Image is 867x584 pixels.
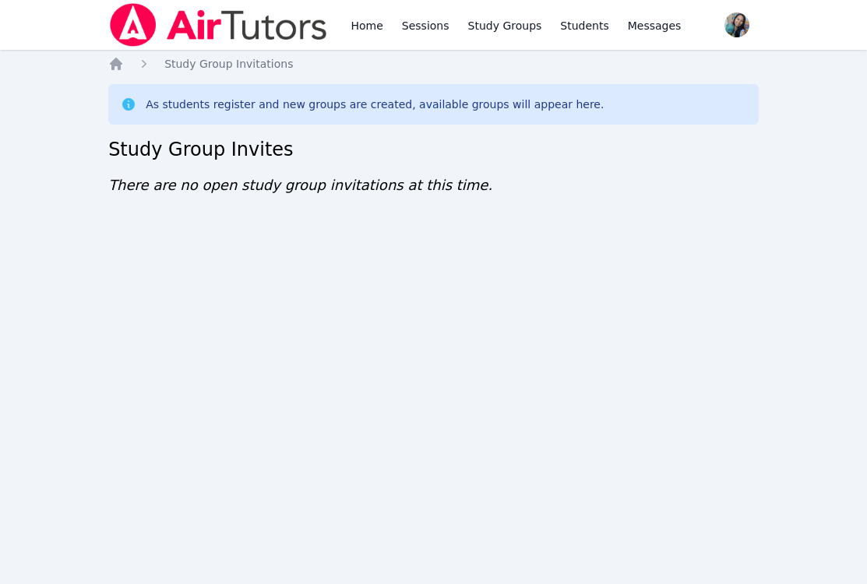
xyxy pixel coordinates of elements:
[164,58,293,70] span: Study Group Invitations
[108,3,329,47] img: Air Tutors
[164,56,293,72] a: Study Group Invitations
[108,177,492,193] span: There are no open study group invitations at this time.
[628,18,682,33] span: Messages
[146,97,604,112] div: As students register and new groups are created, available groups will appear here.
[108,56,759,72] nav: Breadcrumb
[108,137,759,162] h2: Study Group Invites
